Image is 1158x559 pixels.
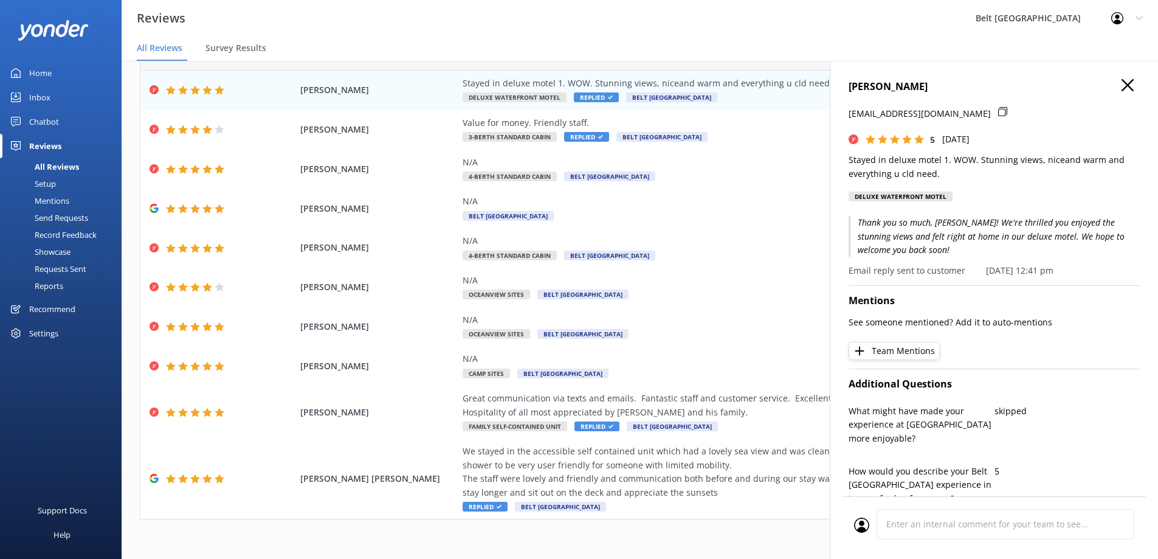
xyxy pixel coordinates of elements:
[7,277,122,294] a: Reports
[849,316,1140,329] p: See someone mentioned? Add it to auto-mentions
[849,153,1140,181] p: Stayed in deluxe motel 1. WOW. Stunning views, niceand warm and everything u cld need.
[574,422,619,431] span: Replied
[930,134,935,145] span: 5
[515,502,606,512] span: Belt [GEOGRAPHIC_DATA]
[463,211,554,221] span: Belt [GEOGRAPHIC_DATA]
[205,42,266,54] span: Survey Results
[53,523,71,547] div: Help
[300,83,457,97] span: [PERSON_NAME]
[7,158,79,175] div: All Reviews
[994,404,1140,418] p: skipped
[29,109,59,134] div: Chatbot
[463,172,557,181] span: 4-Berth Standard Cabin
[300,202,457,215] span: [PERSON_NAME]
[7,209,88,226] div: Send Requests
[616,132,708,142] span: Belt [GEOGRAPHIC_DATA]
[29,61,52,85] div: Home
[29,134,61,158] div: Reviews
[300,123,457,136] span: [PERSON_NAME]
[463,274,1016,287] div: N/A
[7,260,122,277] a: Requests Sent
[463,195,1016,208] div: N/A
[627,422,718,431] span: Belt [GEOGRAPHIC_DATA]
[7,175,122,192] a: Setup
[849,377,1140,392] h4: Additional Questions
[849,216,1140,257] p: Thank you so much, [PERSON_NAME]! We're thrilled you enjoyed the stunning views and felt right at...
[994,465,1140,478] p: 5
[463,313,1016,327] div: N/A
[300,359,457,373] span: [PERSON_NAME]
[18,20,88,40] img: yonder-white-logo.png
[137,42,182,54] span: All Reviews
[7,192,122,209] a: Mentions
[29,85,50,109] div: Inbox
[942,133,970,146] p: [DATE]
[300,241,457,254] span: [PERSON_NAME]
[463,92,567,102] span: Deluxe Waterfront Motel
[7,226,97,243] div: Record Feedback
[463,445,1016,499] div: We stayed in the accessible self contained unit which had a lovely sea view and was clean and com...
[29,297,75,321] div: Recommend
[986,264,1053,277] p: [DATE] 12:41 pm
[537,329,629,339] span: Belt [GEOGRAPHIC_DATA]
[7,243,122,260] a: Showcase
[849,293,1140,309] h4: Mentions
[849,465,994,505] p: How would you describe your Belt [GEOGRAPHIC_DATA] experience in terms of value for money?
[300,280,457,294] span: [PERSON_NAME]
[463,77,1016,90] div: Stayed in deluxe motel 1. WOW. Stunning views, niceand warm and everything u cld need.
[7,192,69,209] div: Mentions
[7,260,86,277] div: Requests Sent
[626,92,717,102] span: Belt [GEOGRAPHIC_DATA]
[7,175,56,192] div: Setup
[463,392,1016,419] div: Great communication via texts and emails. Fantastic staff and customer service. Excellent conditi...
[137,9,185,28] h3: Reviews
[7,209,122,226] a: Send Requests
[463,156,1016,169] div: N/A
[7,158,122,175] a: All Reviews
[7,277,63,294] div: Reports
[849,342,940,360] button: Team Mentions
[300,406,457,419] span: [PERSON_NAME]
[849,79,1140,95] h4: [PERSON_NAME]
[574,92,619,102] span: Replied
[463,369,510,378] span: Camp Sites
[7,226,122,243] a: Record Feedback
[564,172,655,181] span: Belt [GEOGRAPHIC_DATA]
[300,320,457,333] span: [PERSON_NAME]
[463,352,1016,366] div: N/A
[463,290,530,299] span: Oceanview Sites
[463,116,1016,130] div: Value for money. Friendly staff.
[463,234,1016,248] div: N/A
[517,369,608,378] span: Belt [GEOGRAPHIC_DATA]
[463,502,508,512] span: Replied
[564,132,609,142] span: Replied
[849,404,994,445] p: What might have made your experience at [GEOGRAPHIC_DATA] more enjoyable?
[463,132,557,142] span: 3-Berth Standard Cabin
[300,472,457,485] span: [PERSON_NAME] [PERSON_NAME]
[854,518,869,533] img: user_profile.svg
[1122,79,1134,92] button: Close
[849,107,991,120] p: [EMAIL_ADDRESS][DOMAIN_NAME]
[463,422,567,431] span: Family Self-Contained Unit
[849,264,965,277] p: Email reply sent to customer
[537,290,629,299] span: Belt [GEOGRAPHIC_DATA]
[564,251,655,260] span: Belt [GEOGRAPHIC_DATA]
[849,192,953,201] div: Deluxe Waterfront Motel
[38,498,87,523] div: Support Docs
[300,162,457,176] span: [PERSON_NAME]
[463,329,530,339] span: Oceanview Sites
[7,243,71,260] div: Showcase
[29,321,58,345] div: Settings
[463,251,557,260] span: 4-Berth Standard Cabin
